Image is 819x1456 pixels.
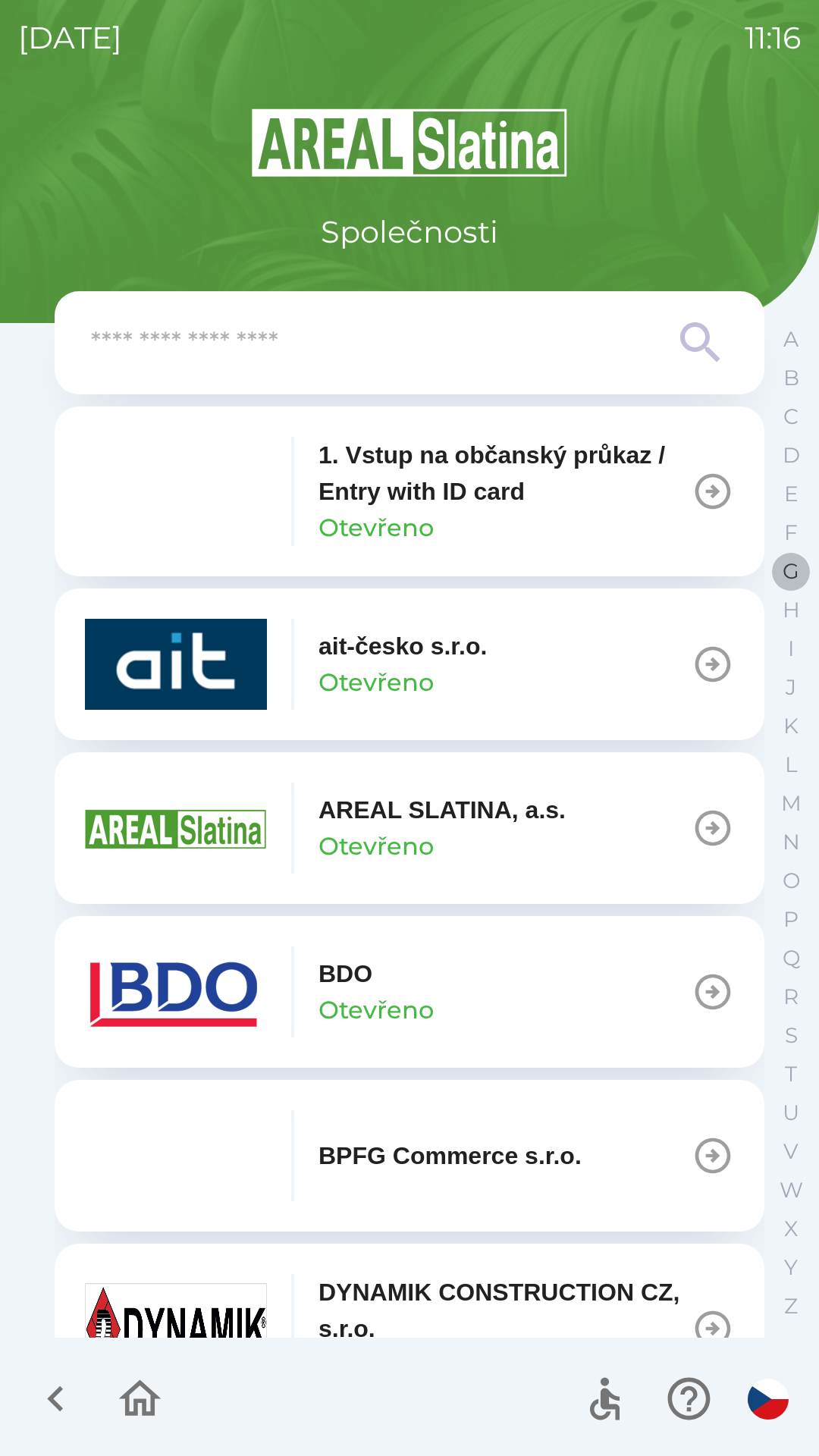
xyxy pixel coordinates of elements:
[772,939,810,977] button: Q
[788,635,794,662] p: I
[785,1022,798,1049] p: S
[785,752,797,778] p: L
[55,406,764,576] button: 1. Vstup na občanský průkaz / Entry with ID cardOtevřeno
[784,519,798,546] p: F
[784,1254,798,1281] p: Y
[780,1177,803,1203] p: W
[772,397,810,436] button: C
[783,1138,799,1165] p: V
[85,619,267,710] img: 40b5cfbb-27b1-4737-80dc-99d800fbabba.png
[772,359,810,397] button: B
[772,591,810,629] button: H
[772,861,810,900] button: O
[783,868,800,894] p: O
[318,792,566,828] p: AREAL SLATINA, a.s.
[318,992,434,1028] p: Otevřeno
[772,1287,810,1326] button: Z
[55,916,764,1068] button: BDOOtevřeno
[772,1016,810,1055] button: S
[55,1080,764,1232] button: BPFG Commerce s.r.o.
[783,713,799,739] p: K
[772,1210,810,1248] button: X
[318,1274,692,1347] p: DYNAMIK CONSTRUCTION CZ, s.r.o.
[318,955,372,992] p: BDO
[318,628,487,664] p: ait-česko s.r.o.
[783,945,800,971] p: Q
[772,977,810,1016] button: R
[318,828,434,864] p: Otevřeno
[318,510,434,546] p: Otevřeno
[772,1248,810,1287] button: Y
[772,1055,810,1094] button: T
[85,946,267,1037] img: ae7449ef-04f1-48ed-85b5-e61960c78b50.png
[783,984,799,1010] p: R
[784,1216,798,1242] p: X
[321,209,498,255] p: Společnosti
[783,558,799,585] p: G
[772,784,810,823] button: M
[783,829,800,855] p: N
[772,629,810,668] button: I
[783,597,800,623] p: H
[318,437,692,510] p: 1. Vstup na občanský průkaz / Entry with ID card
[772,1171,810,1210] button: W
[85,446,267,537] img: 93ea42ec-2d1b-4d6e-8f8a-bdbb4610bcc3.png
[772,668,810,707] button: J
[748,1379,789,1420] img: cs flag
[783,326,799,353] p: A
[85,1110,267,1201] img: f3b1b367-54a7-43c8-9d7e-84e812667233.png
[55,588,764,740] button: ait-česko s.r.o.Otevřeno
[783,442,800,469] p: D
[783,906,799,933] p: P
[772,436,810,475] button: D
[785,1061,797,1087] p: T
[745,15,801,61] p: 11:16
[772,707,810,745] button: K
[772,552,810,591] button: G
[783,365,799,391] p: B
[781,790,802,817] p: M
[772,745,810,784] button: L
[55,752,764,904] button: AREAL SLATINA, a.s.Otevřeno
[318,1137,582,1174] p: BPFG Commerce s.r.o.
[318,664,434,701] p: Otevřeno
[784,481,799,507] p: E
[18,15,122,61] p: [DATE]
[783,1100,799,1126] p: U
[772,1132,810,1171] button: V
[772,1094,810,1132] button: U
[772,475,810,513] button: E
[786,674,796,701] p: J
[55,106,764,179] img: Logo
[85,1283,267,1374] img: 9aa1c191-0426-4a03-845b-4981a011e109.jpeg
[85,783,267,874] img: aad3f322-fb90-43a2-be23-5ead3ef36ce5.png
[772,823,810,861] button: N
[772,320,810,359] button: A
[772,900,810,939] button: P
[772,513,810,552] button: F
[784,1293,798,1319] p: Z
[55,1244,764,1414] button: DYNAMIK CONSTRUCTION CZ, s.r.o.Otevřeno
[783,403,799,430] p: C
